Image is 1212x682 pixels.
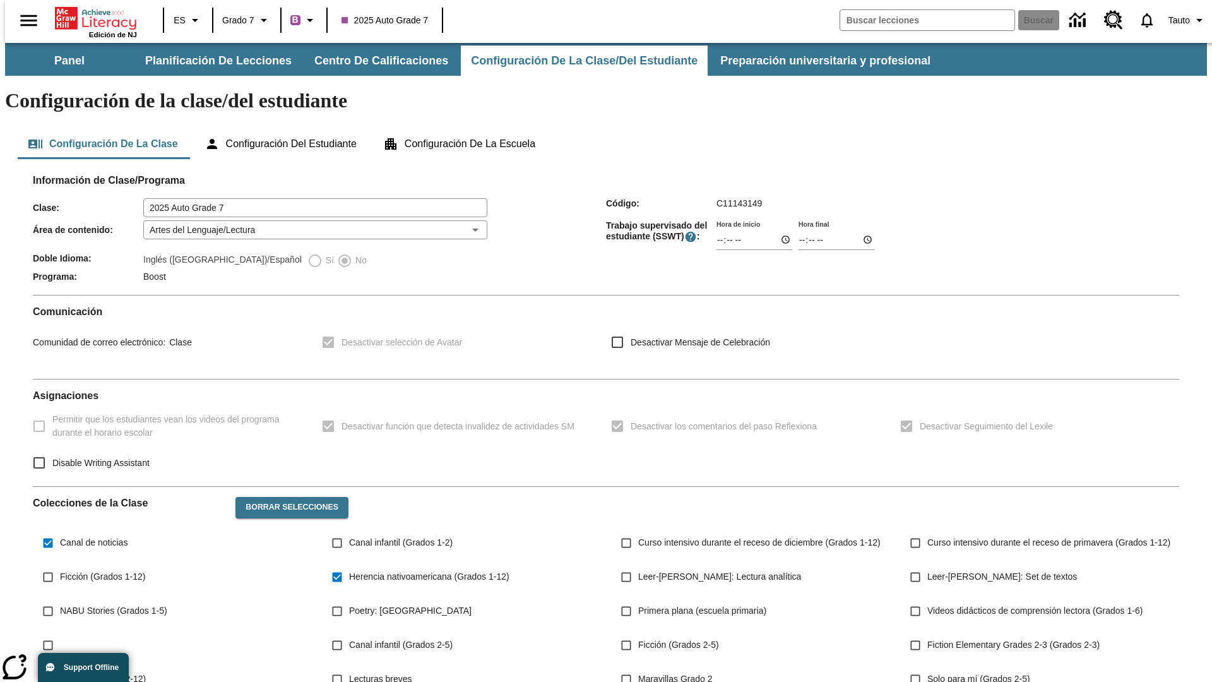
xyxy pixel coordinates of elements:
[292,12,299,28] span: B
[174,14,186,27] span: ES
[1096,3,1131,37] a: Centro de recursos, Se abrirá en una pestaña nueva.
[33,306,1179,318] h2: Comunicación
[349,604,472,618] span: Poetry: [GEOGRAPHIC_DATA]
[33,272,143,282] span: Programa :
[631,420,817,433] span: Desactivar los comentarios del paso Reflexiona
[342,14,429,27] span: 2025 Auto Grade 7
[143,198,487,217] input: Clase
[716,219,760,229] label: Hora de inicio
[927,570,1077,583] span: Leer-[PERSON_NAME]: Set de textos
[55,6,137,31] a: Portada
[10,2,47,39] button: Abrir el menú lateral
[194,129,367,159] button: Configuración del estudiante
[684,230,697,243] button: El Tiempo Supervisado de Trabajo Estudiantil es el período durante el cual los estudiantes pueden...
[60,570,145,583] span: Ficción (Grados 1-12)
[33,225,143,235] span: Área de contenido :
[1168,14,1190,27] span: Tauto
[606,198,716,208] span: Código :
[38,653,129,682] button: Support Offline
[1163,9,1212,32] button: Perfil/Configuración
[33,390,1179,476] div: Asignaciones
[349,536,453,549] span: Canal infantil (Grados 1-2)
[89,31,137,39] span: Edición de NJ
[342,420,574,433] span: Desactivar función que detecta invalidez de actividades SM
[285,9,323,32] button: Boost El color de la clase es morado/púrpura. Cambiar el color de la clase.
[1062,3,1096,38] a: Centro de información
[235,497,348,518] button: Borrar selecciones
[33,203,143,213] span: Clase :
[33,306,1179,369] div: Comunicación
[55,4,137,39] div: Portada
[64,663,119,672] span: Support Offline
[60,604,167,618] span: NABU Stories (Grados 1-5)
[638,604,766,618] span: Primera plana (escuela primaria)
[52,457,150,470] span: Disable Writing Assistant
[5,43,1207,76] div: Subbarra de navegación
[606,220,716,243] span: Trabajo supervisado del estudiante (SSWT) :
[135,45,302,76] button: Planificación de lecciones
[638,638,719,652] span: Ficción (Grados 2-5)
[461,45,708,76] button: Configuración de la clase/del estudiante
[342,336,462,349] span: Desactivar selección de Avatar
[33,497,225,509] h2: Colecciones de la Clase
[33,253,143,263] span: Doble Idioma :
[304,45,458,76] button: Centro de calificaciones
[5,45,942,76] div: Subbarra de navegación
[716,198,762,208] span: C11143149
[6,45,133,76] button: Panel
[631,336,770,349] span: Desactivar Mensaje de Celebración
[710,45,941,76] button: Preparación universitaria y profesional
[33,337,165,347] span: Comunidad de correo electrónico :
[33,174,1179,186] h2: Información de Clase/Programa
[638,570,801,583] span: Leer-[PERSON_NAME]: Lectura analítica
[323,254,334,267] span: Sí
[168,9,208,32] button: Lenguaje: ES, Selecciona un idioma
[927,536,1170,549] span: Curso intensivo durante el receso de primavera (Grados 1-12)
[60,536,128,549] span: Canal de noticias
[5,89,1207,112] h1: Configuración de la clase/del estudiante
[840,10,1014,30] input: Buscar campo
[349,570,509,583] span: Herencia nativoamericana (Grados 1-12)
[352,254,367,267] span: No
[222,14,254,27] span: Grado 7
[143,220,487,239] div: Artes del Lenguaje/Lectura
[217,9,276,32] button: Grado: Grado 7, Elige un grado
[799,219,829,229] label: Hora final
[920,420,1053,433] span: Desactivar Seguimiento del Lexile
[33,187,1179,285] div: Información de Clase/Programa
[18,129,188,159] button: Configuración de la clase
[52,413,302,440] span: Permitir que los estudiantes vean los videos del programa durante el horario escolar
[373,129,545,159] button: Configuración de la escuela
[1131,4,1163,37] a: Notificaciones
[165,337,192,347] span: Clase
[638,536,881,549] span: Curso intensivo durante el receso de diciembre (Grados 1-12)
[927,604,1143,618] span: Videos didácticos de comprensión lectora (Grados 1-6)
[349,638,453,652] span: Canal infantil (Grados 2-5)
[927,638,1100,652] span: Fiction Elementary Grades 2-3 (Grados 2-3)
[143,272,166,282] span: Boost
[18,129,1194,159] div: Configuración de la clase/del estudiante
[143,253,302,268] label: Inglés ([GEOGRAPHIC_DATA])/Español
[33,390,1179,402] h2: Asignaciones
